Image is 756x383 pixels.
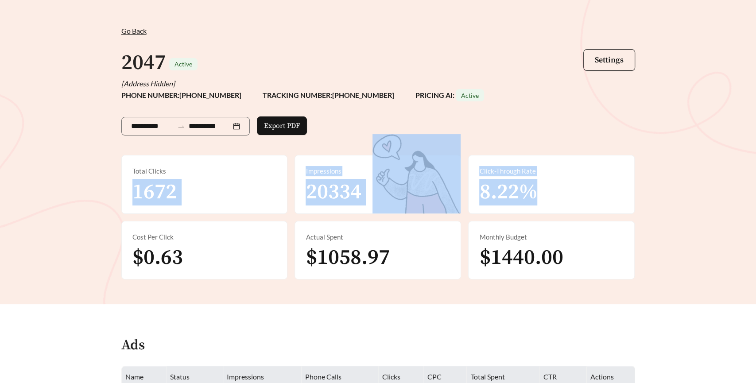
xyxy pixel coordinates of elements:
i: [Address Hidden] [121,79,175,88]
span: Export PDF [264,120,300,131]
h1: 2047 [121,50,166,76]
div: Click-Through Rate [479,166,624,176]
span: Settings [595,55,624,65]
span: 20334 [306,179,361,205]
div: Impressions [306,166,450,176]
div: Cost Per Click [132,232,277,242]
span: Active [461,92,479,99]
div: Actual Spent [306,232,450,242]
strong: TRACKING NUMBER: [PHONE_NUMBER] [263,91,394,99]
div: Monthly Budget [479,232,624,242]
div: Total Clicks [132,166,277,176]
span: to [177,122,185,130]
span: $1058.97 [306,244,389,271]
strong: PHONE NUMBER: [PHONE_NUMBER] [121,91,241,99]
span: swap-right [177,123,185,131]
strong: PRICING AI: [415,91,484,99]
span: Go Back [121,27,147,35]
span: Active [174,60,192,68]
span: CPC [427,372,441,381]
h4: Ads [121,338,145,353]
button: Export PDF [257,116,307,135]
span: CTR [543,372,557,381]
span: 8.22% [479,179,537,205]
span: $1440.00 [479,244,563,271]
span: $0.63 [132,244,183,271]
span: 1672 [132,179,177,205]
button: Settings [583,49,635,71]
